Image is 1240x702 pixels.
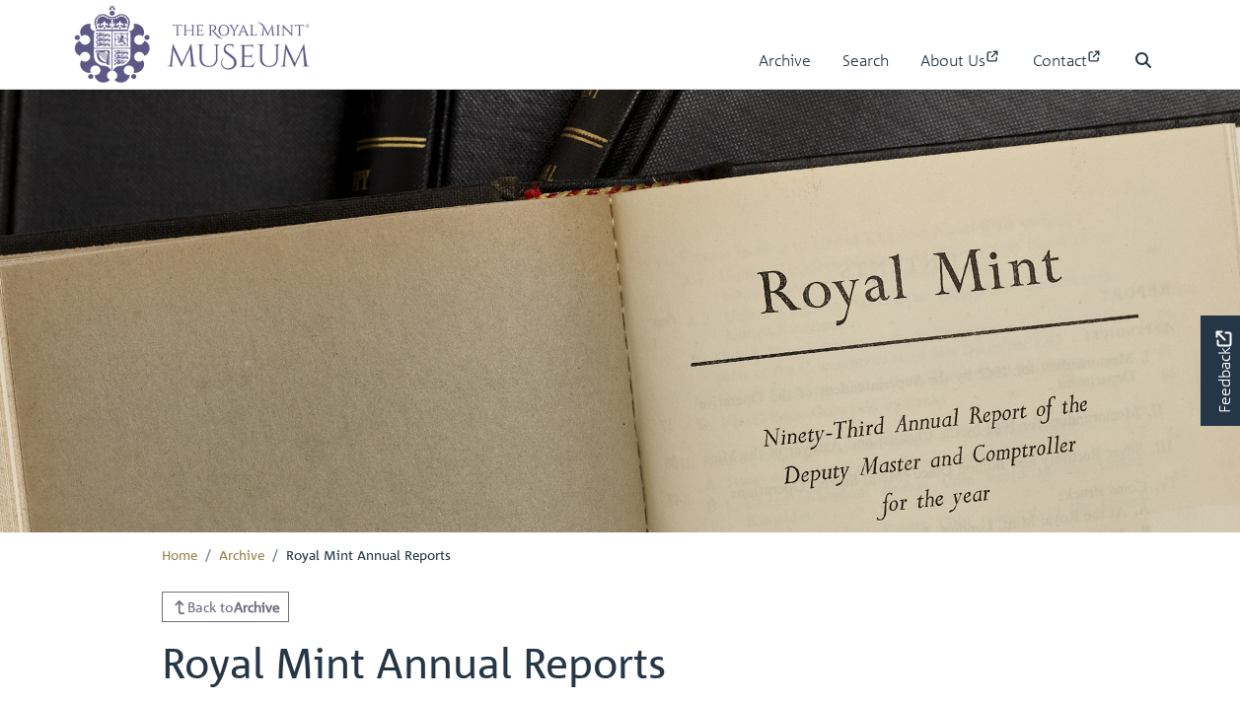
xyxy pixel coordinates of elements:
a: Would you like to provide feedback? [1201,316,1240,426]
span: Feedback [1211,331,1235,413]
a: Home [162,545,197,563]
a: Archive [219,545,264,563]
a: Archive [759,33,811,89]
a: Contact [1033,33,1103,89]
span: Royal Mint Annual Reports [286,545,451,563]
a: About Us [920,33,1001,89]
strong: Archive [234,597,280,615]
a: Search [842,33,889,89]
a: Back toArchive [162,592,290,622]
img: logo_wide.png [73,5,310,84]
